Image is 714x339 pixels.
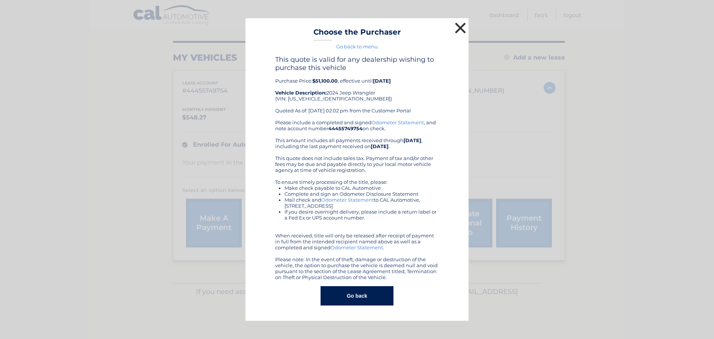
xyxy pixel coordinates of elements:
button: Go back [321,286,393,306]
button: × [453,20,468,35]
div: Please include a completed and signed , and note account number on check. This amount includes al... [275,119,439,280]
a: Odometer Statement [321,197,374,203]
h3: Choose the Purchaser [313,28,401,41]
a: Odometer Statement [372,119,424,125]
li: Mail check and to CAL Automotive, [STREET_ADDRESS] [284,197,439,209]
b: [DATE] [403,137,421,143]
a: Odometer Statement [331,244,383,250]
b: [DATE] [373,78,391,84]
a: Go back to menu [336,44,378,49]
li: Complete and sign an Odometer Disclosure Statement [284,191,439,197]
b: $51,100.00 [312,78,338,84]
b: [DATE] [371,143,389,149]
h4: This quote is valid for any dealership wishing to purchase this vehicle [275,55,439,72]
li: If you desire overnight delivery, please include a return label or a Fed Ex or UPS account number. [284,209,439,221]
div: Purchase Price: , effective until 2024 Jeep Wrangler (VIN: [US_VEHICLE_IDENTIFICATION_NUMBER]) Qu... [275,55,439,119]
strong: Vehicle Description: [275,90,327,96]
li: Make check payable to CAL Automotive [284,185,439,191]
b: 44455749754 [328,125,363,131]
